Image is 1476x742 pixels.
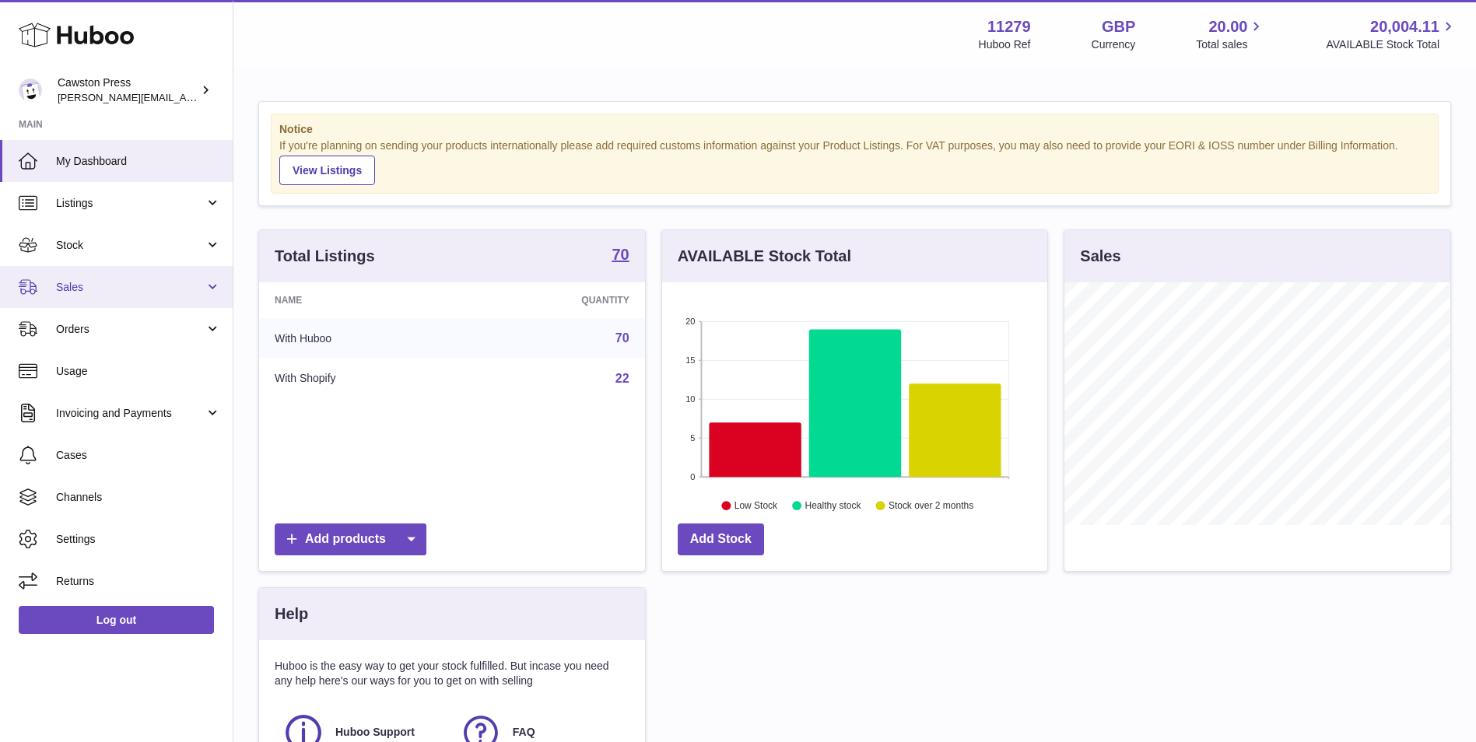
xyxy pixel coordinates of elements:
[987,16,1031,37] strong: 11279
[56,280,205,295] span: Sales
[513,725,535,740] span: FAQ
[275,246,375,267] h3: Total Listings
[58,91,395,103] span: [PERSON_NAME][EMAIL_ADDRESS][PERSON_NAME][DOMAIN_NAME]
[56,490,221,505] span: Channels
[56,154,221,169] span: My Dashboard
[678,523,764,555] a: Add Stock
[678,246,851,267] h3: AVAILABLE Stock Total
[275,523,426,555] a: Add products
[56,448,221,463] span: Cases
[56,322,205,337] span: Orders
[979,37,1031,52] div: Huboo Ref
[1102,16,1135,37] strong: GBP
[275,604,308,625] h3: Help
[259,282,467,318] th: Name
[685,317,695,326] text: 20
[279,138,1430,185] div: If you're planning on sending your products internationally please add required customs informati...
[279,156,375,185] a: View Listings
[467,282,644,318] th: Quantity
[1196,37,1265,52] span: Total sales
[685,394,695,404] text: 10
[615,331,629,345] a: 70
[335,725,415,740] span: Huboo Support
[1092,37,1136,52] div: Currency
[56,532,221,547] span: Settings
[690,433,695,443] text: 5
[259,359,467,399] td: With Shopify
[56,574,221,589] span: Returns
[690,472,695,481] text: 0
[889,500,973,511] text: Stock over 2 months
[58,75,198,105] div: Cawston Press
[56,406,205,421] span: Invoicing and Payments
[19,79,42,102] img: thomas.carson@cawstonpress.com
[56,364,221,379] span: Usage
[1080,246,1120,267] h3: Sales
[275,659,629,688] p: Huboo is the easy way to get your stock fulfilled. But incase you need any help here's our ways f...
[19,606,214,634] a: Log out
[612,247,629,265] a: 70
[615,372,629,385] a: 22
[734,500,778,511] text: Low Stock
[56,196,205,211] span: Listings
[1326,37,1457,52] span: AVAILABLE Stock Total
[612,247,629,262] strong: 70
[56,238,205,253] span: Stock
[279,122,1430,137] strong: Notice
[1370,16,1439,37] span: 20,004.11
[685,355,695,365] text: 15
[1326,16,1457,52] a: 20,004.11 AVAILABLE Stock Total
[1196,16,1265,52] a: 20.00 Total sales
[805,500,861,511] text: Healthy stock
[1208,16,1247,37] span: 20.00
[259,318,467,359] td: With Huboo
